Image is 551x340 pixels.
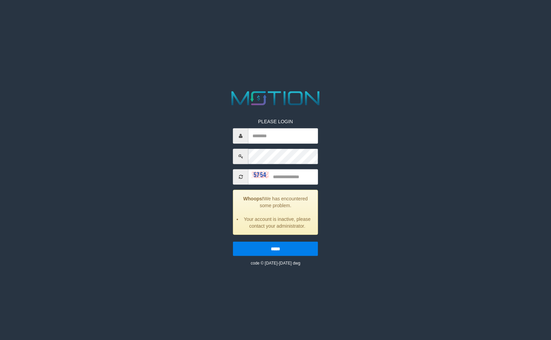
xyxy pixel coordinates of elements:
[242,215,313,229] li: Your account is inactive, please contact your administrator.
[252,171,269,178] img: captcha
[227,89,323,108] img: MOTION_logo.png
[233,118,318,125] p: PLEASE LOGIN
[233,189,318,235] div: We has encountered some problem.
[251,260,300,265] small: code © [DATE]-[DATE] dwg
[243,196,264,201] strong: Whoops!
